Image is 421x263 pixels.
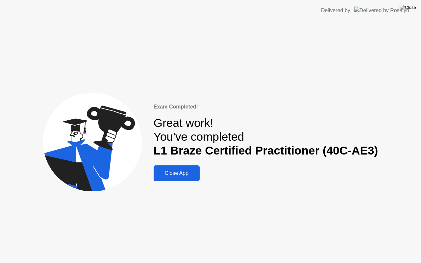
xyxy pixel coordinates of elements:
div: Delivered by [321,7,350,14]
div: Close App [156,170,198,176]
div: Exam Completed! [154,103,378,111]
b: L1 Braze Certified Practitioner (40C-AE3) [154,144,378,157]
img: Close [400,5,416,10]
button: Close App [154,165,200,181]
img: Delivered by Rosalyn [354,7,409,14]
div: Great work! You've completed [154,116,378,158]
